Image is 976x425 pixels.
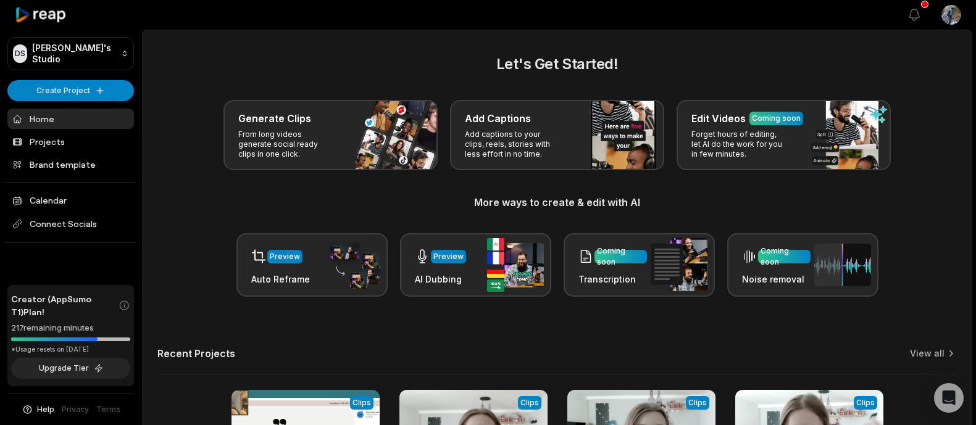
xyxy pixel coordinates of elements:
img: auto_reframe.png [323,241,380,289]
h3: AI Dubbing [415,273,466,286]
div: Preview [433,251,464,262]
button: Help [22,404,54,415]
button: Upgrade Tier [11,358,130,379]
h3: Add Captions [465,111,531,126]
img: noise_removal.png [814,244,871,286]
img: transcription.png [651,238,707,291]
h3: Generate Clips [238,111,311,126]
a: Terms [96,404,120,415]
button: Create Project [7,80,134,101]
span: Creator (AppSumo T1) Plan! [11,292,119,318]
div: Preview [270,251,300,262]
span: Help [37,404,54,415]
a: Projects [7,131,134,152]
h2: Let's Get Started! [157,53,957,75]
img: ai_dubbing.png [487,238,544,292]
a: Privacy [62,404,89,415]
p: Forget hours of editing, let AI do the work for you in few minutes. [691,130,787,159]
h3: More ways to create & edit with AI [157,195,957,210]
div: Coming soon [597,246,644,268]
p: [PERSON_NAME]'s Studio [32,43,116,65]
p: From long videos generate social ready clips in one click. [238,130,334,159]
a: Calendar [7,190,134,210]
h3: Transcription [578,273,647,286]
p: Add captions to your clips, reels, stories with less effort in no time. [465,130,561,159]
a: Home [7,109,134,129]
div: Coming soon [761,246,808,268]
div: *Usage resets on [DATE] [11,345,130,354]
h3: Edit Videos [691,111,746,126]
h3: Noise removal [742,273,811,286]
div: Coming soon [752,113,801,124]
span: Connect Socials [7,213,134,235]
h2: Recent Projects [157,347,235,360]
div: DS [13,44,27,63]
h3: Auto Reframe [251,273,310,286]
a: Brand template [7,154,134,175]
a: View all [910,347,945,360]
div: 217 remaining minutes [11,322,130,334]
div: Open Intercom Messenger [934,383,964,413]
